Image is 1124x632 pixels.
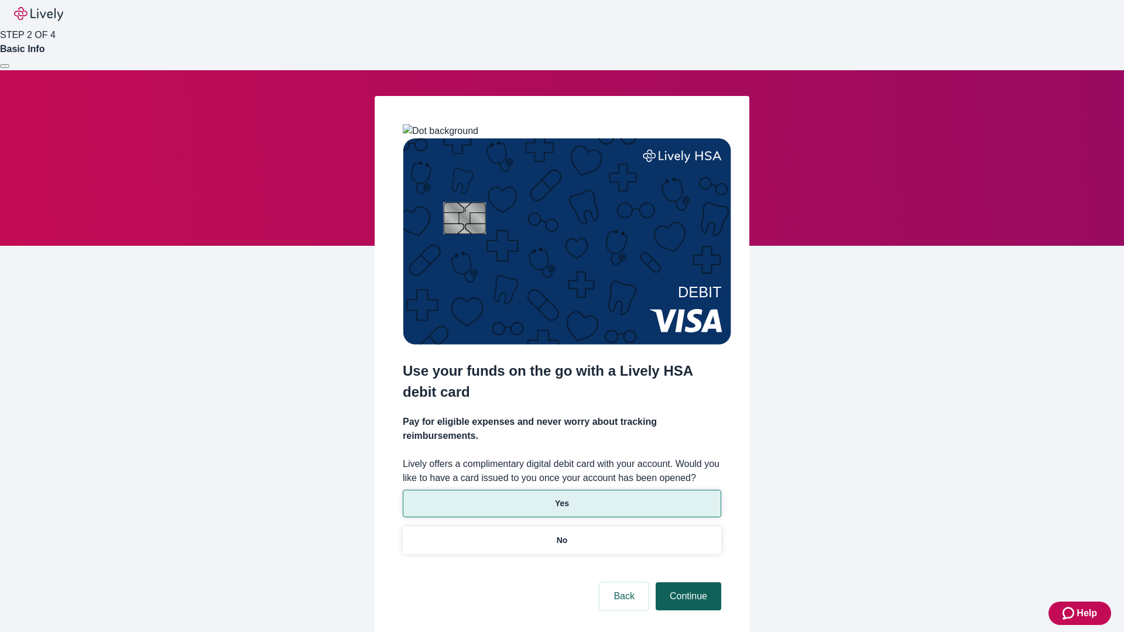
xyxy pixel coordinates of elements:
[1048,602,1111,625] button: Zendesk support iconHelp
[14,7,63,21] img: Lively
[599,582,649,610] button: Back
[403,457,721,485] label: Lively offers a complimentary digital debit card with your account. Would you like to have a card...
[403,490,721,517] button: Yes
[403,415,721,443] h4: Pay for eligible expenses and never worry about tracking reimbursements.
[1063,606,1077,620] svg: Zendesk support icon
[403,138,731,345] img: Debit card
[403,527,721,554] button: No
[656,582,721,610] button: Continue
[403,124,478,138] img: Dot background
[555,497,569,510] p: Yes
[1077,606,1097,620] span: Help
[557,534,568,547] p: No
[403,360,721,403] h2: Use your funds on the go with a Lively HSA debit card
